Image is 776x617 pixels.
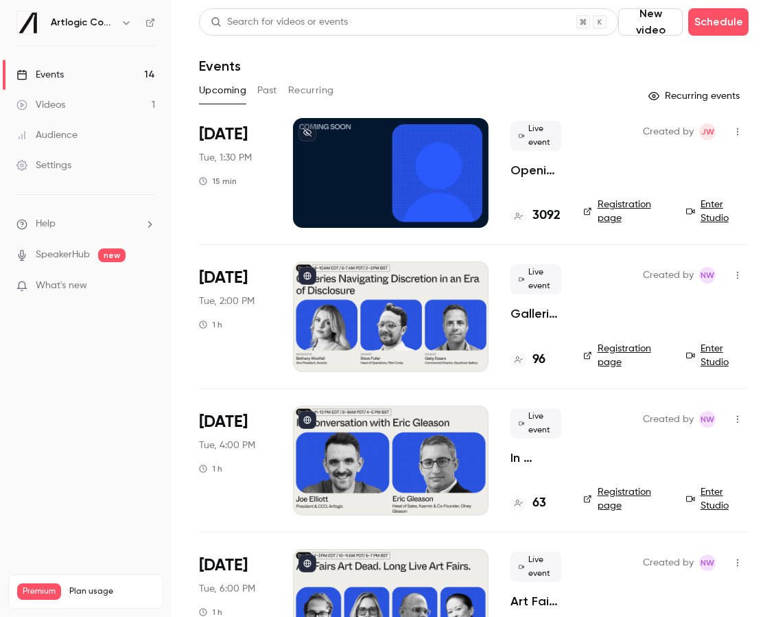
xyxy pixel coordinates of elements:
[199,267,248,289] span: [DATE]
[643,267,694,283] span: Created by
[98,248,126,262] span: new
[139,280,155,292] iframe: Noticeable Trigger
[510,351,545,369] a: 96
[583,198,670,225] a: Registration page
[510,552,561,582] span: Live event
[643,555,694,571] span: Created by
[16,128,78,142] div: Audience
[17,583,61,600] span: Premium
[199,80,246,102] button: Upcoming
[199,118,271,228] div: Sep 16 Tue, 1:30 PM (Europe/London)
[199,406,271,515] div: Sep 16 Tue, 4:00 PM (Europe/Dublin)
[16,68,64,82] div: Events
[643,124,694,140] span: Created by
[69,586,154,597] span: Plan usage
[701,267,714,283] span: NW
[257,80,277,102] button: Past
[532,351,545,369] h4: 96
[699,411,716,428] span: Natasha Whiffin
[199,582,255,596] span: Tue, 6:00 PM
[211,15,348,30] div: Search for videos or events
[686,198,749,225] a: Enter Studio
[199,411,248,433] span: [DATE]
[199,555,248,577] span: [DATE]
[686,485,749,513] a: Enter Studio
[583,485,670,513] a: Registration page
[618,8,683,36] button: New video
[199,261,271,371] div: Sep 16 Tue, 2:00 PM (Europe/London)
[643,411,694,428] span: Created by
[699,124,716,140] span: Jack Walden
[17,12,39,34] img: Artlogic Connect 2025
[510,408,561,439] span: Live event
[510,162,561,178] a: Opening Remarks
[699,267,716,283] span: Natasha Whiffin
[532,207,561,225] h4: 3092
[701,411,714,428] span: NW
[36,279,87,293] span: What's new
[199,463,222,474] div: 1 h
[199,319,222,330] div: 1 h
[51,16,115,30] h6: Artlogic Connect 2025
[199,124,248,145] span: [DATE]
[36,217,56,231] span: Help
[16,159,71,172] div: Settings
[510,207,561,225] a: 3092
[701,555,714,571] span: NW
[510,264,561,294] span: Live event
[686,342,749,369] a: Enter Studio
[199,439,255,452] span: Tue, 4:00 PM
[688,8,749,36] button: Schedule
[699,555,716,571] span: Natasha Whiffin
[510,494,546,513] a: 63
[510,121,561,151] span: Live event
[532,494,546,513] h4: 63
[199,151,252,165] span: Tue, 1:30 PM
[199,294,255,308] span: Tue, 2:00 PM
[642,85,749,107] button: Recurring events
[701,124,714,140] span: JW
[199,58,241,74] h1: Events
[16,217,155,231] li: help-dropdown-opener
[510,593,561,609] a: Art Fairs Are Dead. Long Live Art Fairs.
[16,98,65,112] div: Videos
[36,248,90,262] a: SpeakerHub
[510,450,561,466] a: In Conversation with [PERSON_NAME]
[288,80,334,102] button: Recurring
[583,342,670,369] a: Registration page
[199,176,237,187] div: 15 min
[510,305,561,322] a: Galleries Navigating Discretion in an Era of Disclosure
